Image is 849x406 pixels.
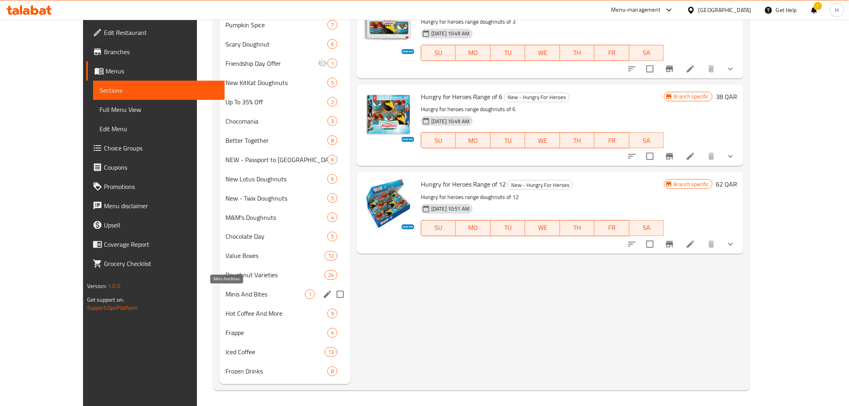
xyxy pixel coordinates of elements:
span: 4 [328,214,337,221]
span: New - Hungry For Heroes [508,181,573,190]
span: Edit Menu [100,124,218,134]
span: Iced Coffee [226,347,325,357]
span: Hot Coffee And More [226,309,328,319]
button: delete [702,147,721,166]
span: 3 [328,118,337,125]
span: Hungry for Heroes Range of 12 [421,178,506,190]
button: SA [630,220,664,236]
div: items [325,347,337,357]
span: 2 [328,98,337,106]
button: delete [702,59,721,79]
div: items [327,328,337,338]
span: Choice Groups [104,143,218,153]
span: SA [633,135,661,146]
span: 8 [328,368,337,376]
button: Branch-specific-item [660,147,679,166]
div: items [327,39,337,49]
button: TU [491,45,525,61]
button: Branch-specific-item [660,59,679,79]
div: Minis And Bites1edit [219,285,351,304]
span: FR [598,222,626,234]
div: New Lotus Doughnuts [226,174,328,184]
button: edit [321,288,333,300]
div: New Lotus Doughnuts6 [219,169,351,189]
div: Scary Doughnut6 [219,35,351,54]
span: Full Menu View [100,105,218,114]
div: M&M's Doughnuts4 [219,208,351,227]
span: Sections [100,85,218,95]
div: items [327,367,337,376]
span: Minis And Bites [226,290,305,299]
span: Doughnut Varieties [226,270,325,280]
span: [DATE] 10:49 AM [428,118,473,125]
h6: 38 QAR [716,91,737,102]
span: SA [633,47,661,59]
a: Grocery Checklist [86,254,225,273]
svg: Inactive section [318,59,327,68]
div: items [327,155,337,164]
div: Up To 35% Off2 [219,92,351,112]
span: Chocolate Day [226,232,328,242]
span: 5 [328,79,337,87]
svg: Show Choices [726,64,735,74]
span: Branch specific [671,93,712,100]
span: Menu disclaimer [104,201,218,211]
span: MO [459,222,487,234]
span: Coverage Report [104,240,218,249]
span: 24 [325,272,337,279]
span: TH [563,222,591,234]
div: Chocomania3 [219,112,351,131]
span: Version: [87,281,107,291]
span: TH [563,135,591,146]
span: [DATE] 10:49 AM [428,30,473,37]
a: Edit menu item [686,240,695,249]
p: Hungry for heroes range doughnuts of 12 [421,192,664,202]
span: Frappe [226,328,328,338]
span: Frozen Drinks [226,367,328,376]
button: FR [595,220,629,236]
span: TU [494,135,522,146]
span: Edit Restaurant [104,28,218,37]
button: SA [630,132,664,148]
div: Chocolate Day5 [219,227,351,246]
span: Better Together [226,136,328,145]
div: items [327,232,337,242]
span: Promotions [104,182,218,191]
button: Branch-specific-item [660,235,679,254]
span: Up To 35% Off [226,97,328,107]
span: 5 [328,233,337,241]
span: Pumpkin Spice [226,20,328,30]
div: Frozen Drinks8 [219,362,351,381]
div: New KitKat Doughnuts5 [219,73,351,92]
button: TU [491,220,525,236]
a: Upsell [86,215,225,235]
div: Friendship Day Offer1 [219,54,351,73]
span: Chocomania [226,116,328,126]
svg: Show Choices [726,152,735,161]
div: items [327,78,337,87]
span: TH [563,47,591,59]
button: WE [525,45,560,61]
div: New - Hungry For Heroes [508,180,573,190]
span: SA [633,222,661,234]
img: Hungry for Heroes Range of 6 [363,91,414,142]
span: 7 [328,21,337,29]
div: New - Twix Doughnuts5 [219,189,351,208]
span: 6 [328,175,337,183]
span: 6 [328,41,337,48]
span: MO [459,135,487,146]
button: FR [595,132,629,148]
div: items [327,136,337,145]
a: Edit Menu [93,119,225,138]
a: Sections [93,81,225,100]
div: items [327,116,337,126]
a: Menus [86,61,225,81]
div: New KitKat Doughnuts [226,78,328,87]
div: items [327,97,337,107]
span: TU [494,222,522,234]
